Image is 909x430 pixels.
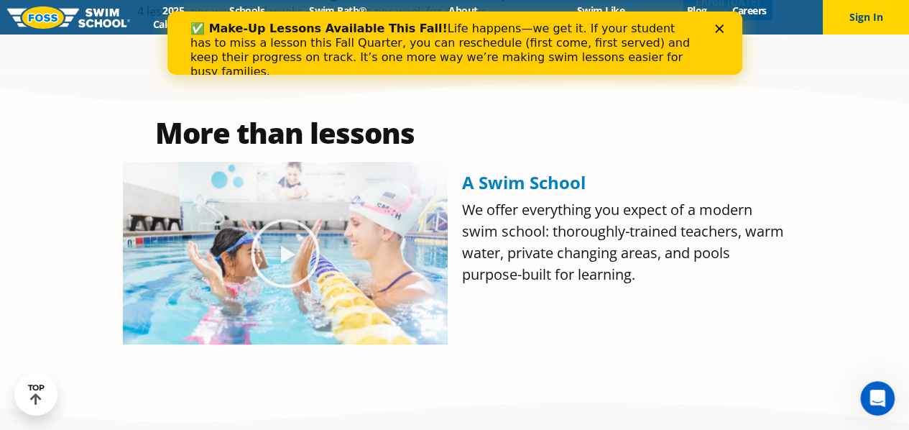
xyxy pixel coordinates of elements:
iframe: Intercom live chat banner [167,12,742,75]
div: TOP [28,383,45,406]
a: Swim Like [PERSON_NAME] [527,4,674,31]
iframe: Intercom live chat [860,381,895,416]
b: ✅ Make-Up Lessons Available This Fall! [23,10,280,24]
span: We offer everything you expect of a modern swim school: thoroughly-trained teachers, warm water, ... [462,200,784,284]
a: 2025 Calendar [130,4,217,31]
a: Blog [674,4,719,17]
img: Olympian Regan Smith, FOSS [123,162,448,344]
div: Life happens—we get it. If your student has to miss a lesson this Fall Quarter, you can reschedul... [23,10,529,68]
div: Play Video about Olympian Regan Smith, FOSS [249,217,321,289]
a: Swim Path® Program [277,4,399,31]
span: A Swim School [462,170,586,194]
a: Schools [217,4,277,17]
a: About [PERSON_NAME] [399,4,527,31]
a: Careers [719,4,779,17]
img: FOSS Swim School Logo [7,6,130,29]
div: Close [548,13,562,22]
h2: More than lessons [123,119,448,147]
